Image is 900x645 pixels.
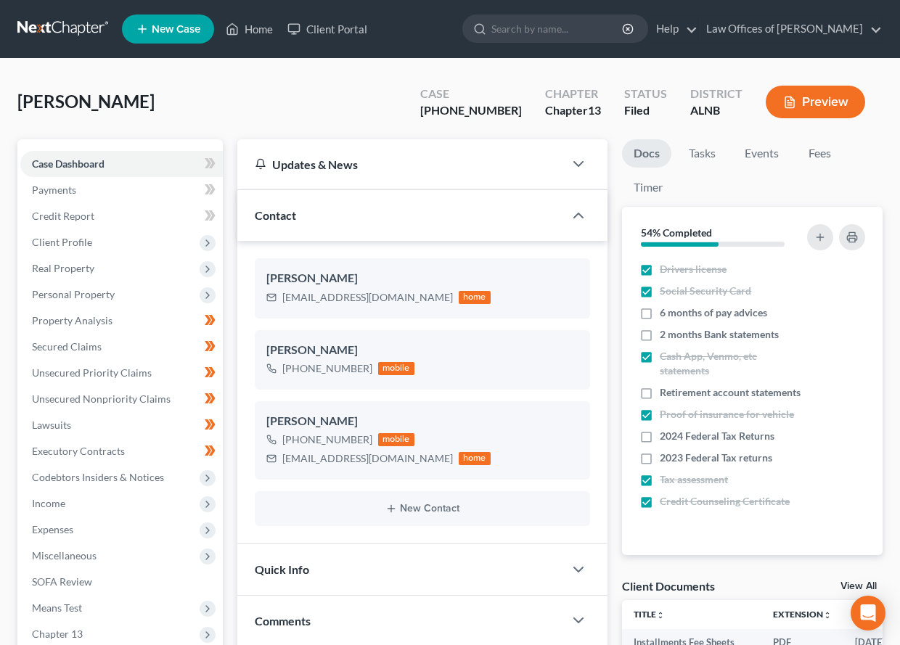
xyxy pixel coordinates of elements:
span: Quick Info [255,562,309,576]
span: [PERSON_NAME] [17,91,155,112]
span: Credit Report [32,210,94,222]
span: Secured Claims [32,340,102,353]
div: Client Documents [622,578,715,593]
span: 2023 Federal Tax returns [660,451,772,465]
span: Proof of insurance for vehicle [660,407,794,422]
div: Updates & News [255,157,547,172]
span: 13 [588,103,601,117]
span: Credit Counseling Certificate [660,494,790,509]
div: home [459,452,491,465]
span: SOFA Review [32,575,92,588]
a: Credit Report [20,203,223,229]
span: Comments [255,614,311,628]
div: [EMAIL_ADDRESS][DOMAIN_NAME] [282,290,453,305]
div: [PERSON_NAME] [266,342,578,359]
div: ALNB [690,102,742,119]
div: [PERSON_NAME] [266,413,578,430]
span: Codebtors Insiders & Notices [32,471,164,483]
a: Extensionunfold_more [773,609,832,620]
div: mobile [378,433,414,446]
div: Chapter [545,86,601,102]
a: Home [218,16,280,42]
span: Lawsuits [32,419,71,431]
a: Docs [622,139,671,168]
span: Client Profile [32,236,92,248]
span: 6 months of pay advices [660,305,767,320]
a: Case Dashboard [20,151,223,177]
div: Status [624,86,667,102]
span: Executory Contracts [32,445,125,457]
a: Unsecured Nonpriority Claims [20,386,223,412]
a: Secured Claims [20,334,223,360]
span: Income [32,497,65,509]
span: Means Test [32,601,82,614]
a: View All [840,581,877,591]
span: Real Property [32,262,94,274]
span: Case Dashboard [32,157,105,170]
div: home [459,291,491,304]
span: New Case [152,24,200,35]
input: Search by name... [491,15,624,42]
a: Lawsuits [20,412,223,438]
span: Personal Property [32,288,115,300]
a: Events [733,139,790,168]
span: Property Analysis [32,314,112,326]
span: Payments [32,184,76,196]
a: Tasks [677,139,727,168]
span: Unsecured Nonpriority Claims [32,393,171,405]
span: Unsecured Priority Claims [32,366,152,379]
div: [PHONE_NUMBER] [282,432,372,447]
i: unfold_more [656,611,665,620]
button: Preview [766,86,865,118]
span: Retirement account statements [660,385,801,400]
span: Miscellaneous [32,549,97,562]
a: Timer [622,173,674,202]
div: [EMAIL_ADDRESS][DOMAIN_NAME] [282,451,453,466]
a: Help [649,16,697,42]
div: Open Intercom Messenger [851,596,885,630]
i: unfold_more [823,611,832,620]
a: Property Analysis [20,308,223,334]
a: SOFA Review [20,569,223,595]
div: Filed [624,102,667,119]
a: Titleunfold_more [634,609,665,620]
a: Executory Contracts [20,438,223,464]
span: Chapter 13 [32,628,83,640]
span: Expenses [32,523,73,535]
span: Contact [255,208,296,222]
div: Case [420,86,522,102]
strong: 54% Completed [641,226,712,239]
a: Payments [20,177,223,203]
span: Drivers license [660,262,727,276]
div: [PERSON_NAME] [266,270,578,287]
span: Social Security Card [660,284,751,298]
a: Unsecured Priority Claims [20,360,223,386]
div: Chapter [545,102,601,119]
div: [PHONE_NUMBER] [420,102,522,119]
a: Law Offices of [PERSON_NAME] [699,16,882,42]
span: Tax assessment [660,472,728,487]
span: 2024 Federal Tax Returns [660,429,774,443]
button: New Contact [266,503,578,514]
span: 2 months Bank statements [660,327,779,342]
div: [PHONE_NUMBER] [282,361,372,376]
a: Client Portal [280,16,375,42]
div: District [690,86,742,102]
div: mobile [378,362,414,375]
a: Fees [796,139,843,168]
span: Cash App, Venmo, etc statements [660,349,805,378]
